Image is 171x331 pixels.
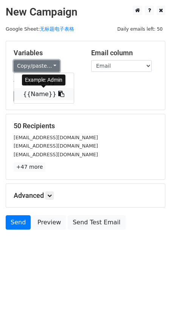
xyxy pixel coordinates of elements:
[115,26,165,32] a: Daily emails left: 50
[133,295,171,331] div: 聊天小组件
[6,6,165,19] h2: New Campaign
[14,76,74,88] a: {{Email}}
[14,152,98,157] small: [EMAIL_ADDRESS][DOMAIN_NAME]
[40,26,74,32] a: 无标题电子表格
[6,215,31,230] a: Send
[14,143,98,149] small: [EMAIL_ADDRESS][DOMAIN_NAME]
[14,135,98,140] small: [EMAIL_ADDRESS][DOMAIN_NAME]
[68,215,125,230] a: Send Test Email
[33,215,66,230] a: Preview
[14,88,74,100] a: {{Name}}
[22,75,65,85] div: Example: Admin
[14,162,45,172] a: +47 more
[14,191,157,200] h5: Advanced
[115,25,165,33] span: Daily emails left: 50
[14,122,157,130] h5: 50 Recipients
[91,49,157,57] h5: Email column
[14,49,80,57] h5: Variables
[14,60,60,72] a: Copy/paste...
[6,26,74,32] small: Google Sheet:
[133,295,171,331] iframe: Chat Widget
